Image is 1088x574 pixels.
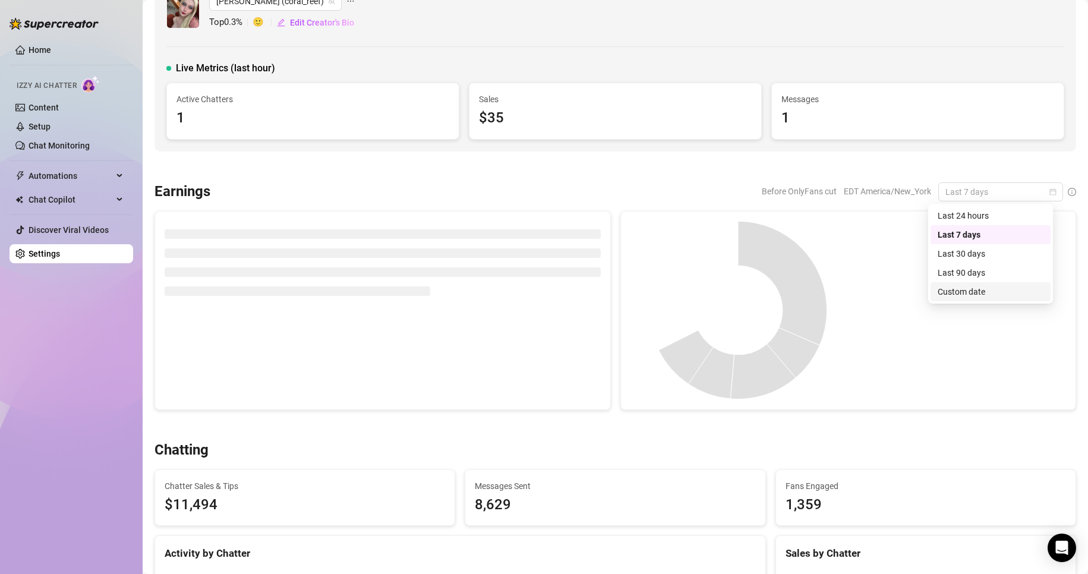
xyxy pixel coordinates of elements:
[931,263,1051,282] div: Last 90 days
[786,480,1066,493] span: Fans Engaged
[81,75,100,93] img: AI Chatter
[29,103,59,112] a: Content
[931,244,1051,263] div: Last 30 days
[938,228,1043,241] div: Last 7 days
[479,93,752,106] span: Sales
[781,107,1054,130] div: 1
[931,225,1051,244] div: Last 7 days
[29,141,90,150] a: Chat Monitoring
[277,18,285,27] span: edit
[165,494,445,516] span: $11,494
[475,494,755,516] div: 8,629
[786,545,1066,562] div: Sales by Chatter
[290,18,354,27] span: Edit Creator's Bio
[938,285,1043,298] div: Custom date
[931,282,1051,301] div: Custom date
[15,171,25,181] span: thunderbolt
[1048,534,1076,562] div: Open Intercom Messenger
[154,441,209,460] h3: Chatting
[165,545,756,562] div: Activity by Chatter
[938,247,1043,260] div: Last 30 days
[276,13,355,32] button: Edit Creator's Bio
[176,107,449,130] div: 1
[29,249,60,258] a: Settings
[253,15,276,30] span: 🙂
[165,480,445,493] span: Chatter Sales & Tips
[475,480,755,493] span: Messages Sent
[29,225,109,235] a: Discover Viral Videos
[176,93,449,106] span: Active Chatters
[209,15,253,30] span: Top 0.3 %
[781,93,1054,106] span: Messages
[938,209,1043,222] div: Last 24 hours
[29,122,51,131] a: Setup
[154,182,210,201] h3: Earnings
[176,61,275,75] span: Live Metrics (last hour)
[938,266,1043,279] div: Last 90 days
[15,195,23,204] img: Chat Copilot
[29,190,113,209] span: Chat Copilot
[786,494,1066,516] div: 1,359
[844,182,931,200] span: EDT America/New_York
[29,45,51,55] a: Home
[1068,188,1076,196] span: info-circle
[29,166,113,185] span: Automations
[1049,188,1057,195] span: calendar
[17,80,77,92] span: Izzy AI Chatter
[945,183,1056,201] span: Last 7 days
[762,182,837,200] span: Before OnlyFans cut
[479,107,752,130] div: $35
[931,206,1051,225] div: Last 24 hours
[10,18,99,30] img: logo-BBDzfeDw.svg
